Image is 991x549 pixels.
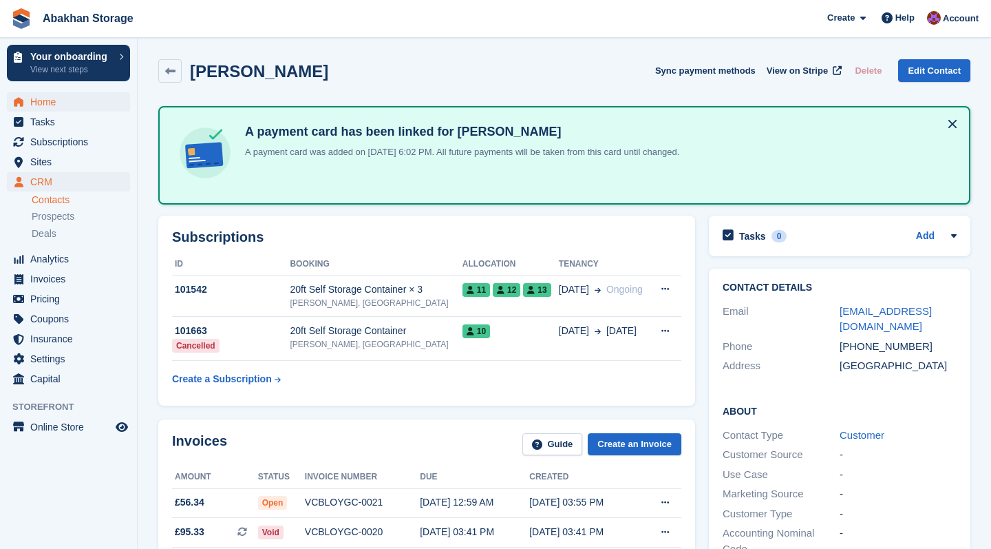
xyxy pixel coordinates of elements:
[462,324,490,338] span: 10
[172,282,290,297] div: 101542
[30,92,113,112] span: Home
[30,172,113,191] span: CRM
[7,132,130,152] a: menu
[239,145,679,159] p: A payment card was added on [DATE] 6:02 PM. All future payments will be taken from this card unti...
[916,229,935,245] a: Add
[7,152,130,172] a: menu
[30,369,113,389] span: Capital
[840,339,957,355] div: [PHONE_NUMBER]
[522,433,583,456] a: Guide
[827,11,855,25] span: Create
[655,59,756,82] button: Sync payment methods
[761,59,844,82] a: View on Stripe
[239,124,679,140] h4: A payment card has been linked for [PERSON_NAME]
[462,283,490,297] span: 11
[588,433,681,456] a: Create an Invoice
[606,324,637,338] span: [DATE]
[37,7,139,30] a: Abakhan Storage
[305,525,420,539] div: VCBLOYGC-0020
[927,11,941,25] img: William Abakhan
[7,369,130,389] a: menu
[30,132,113,152] span: Subscriptions
[723,428,840,444] div: Contact Type
[12,400,137,414] span: Storefront
[290,282,462,297] div: 20ft Self Storage Container × 3
[523,283,551,297] span: 13
[559,324,589,338] span: [DATE]
[258,526,284,539] span: Void
[176,124,234,182] img: card-linked-ebf98d0992dc2aeb22e95c0e3c79077019eb2392cfd83c6a337811c24bc77127.svg
[290,324,462,338] div: 20ft Self Storage Container
[840,506,957,522] div: -
[172,253,290,276] th: ID
[7,249,130,269] a: menu
[723,506,840,522] div: Customer Type
[7,172,130,191] a: menu
[7,269,130,289] a: menu
[7,309,130,329] a: menu
[30,63,112,76] p: View next steps
[172,324,290,338] div: 101663
[190,62,328,81] h2: [PERSON_NAME]
[7,45,130,81] a: Your onboarding View next steps
[723,304,840,335] div: Email
[462,253,559,276] th: Allocation
[493,283,520,297] span: 12
[30,269,113,289] span: Invoices
[175,525,204,539] span: £95.33
[723,447,840,463] div: Customer Source
[7,417,130,437] a: menu
[723,467,840,483] div: Use Case
[30,52,112,61] p: Your onboarding
[290,338,462,351] div: [PERSON_NAME], [GEOGRAPHIC_DATA]
[7,329,130,349] a: menu
[290,253,462,276] th: Booking
[32,194,130,207] a: Contacts
[559,282,589,297] span: [DATE]
[172,366,281,392] a: Create a Subscription
[172,433,227,456] h2: Invoices
[723,282,957,293] h2: Contact Details
[943,12,979,25] span: Account
[175,495,204,510] span: £56.34
[739,230,766,242] h2: Tasks
[840,429,884,441] a: Customer
[529,525,639,539] div: [DATE] 03:41 PM
[305,495,420,510] div: VCBLOYGC-0021
[723,339,840,355] div: Phone
[723,404,957,417] h2: About
[7,112,130,132] a: menu
[771,230,787,242] div: 0
[849,59,887,82] button: Delete
[840,447,957,463] div: -
[529,466,639,488] th: Created
[420,525,529,539] div: [DATE] 03:41 PM
[30,152,113,172] span: Sites
[32,210,74,223] span: Prospects
[30,349,113,369] span: Settings
[114,419,130,435] a: Preview store
[32,227,56,240] span: Deals
[172,229,681,245] h2: Subscriptions
[7,349,130,369] a: menu
[30,309,113,329] span: Coupons
[30,417,113,437] span: Online Store
[840,467,957,483] div: -
[32,227,130,241] a: Deals
[30,112,113,132] span: Tasks
[723,358,840,374] div: Address
[559,253,650,276] th: Tenancy
[7,92,130,112] a: menu
[840,486,957,502] div: -
[258,466,305,488] th: Status
[420,495,529,510] div: [DATE] 12:59 AM
[606,284,643,295] span: Ongoing
[420,466,529,488] th: Due
[529,495,639,510] div: [DATE] 03:55 PM
[290,297,462,309] div: [PERSON_NAME], [GEOGRAPHIC_DATA]
[305,466,420,488] th: Invoice number
[840,305,932,333] a: [EMAIL_ADDRESS][DOMAIN_NAME]
[723,486,840,502] div: Marketing Source
[32,209,130,224] a: Prospects
[898,59,970,82] a: Edit Contact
